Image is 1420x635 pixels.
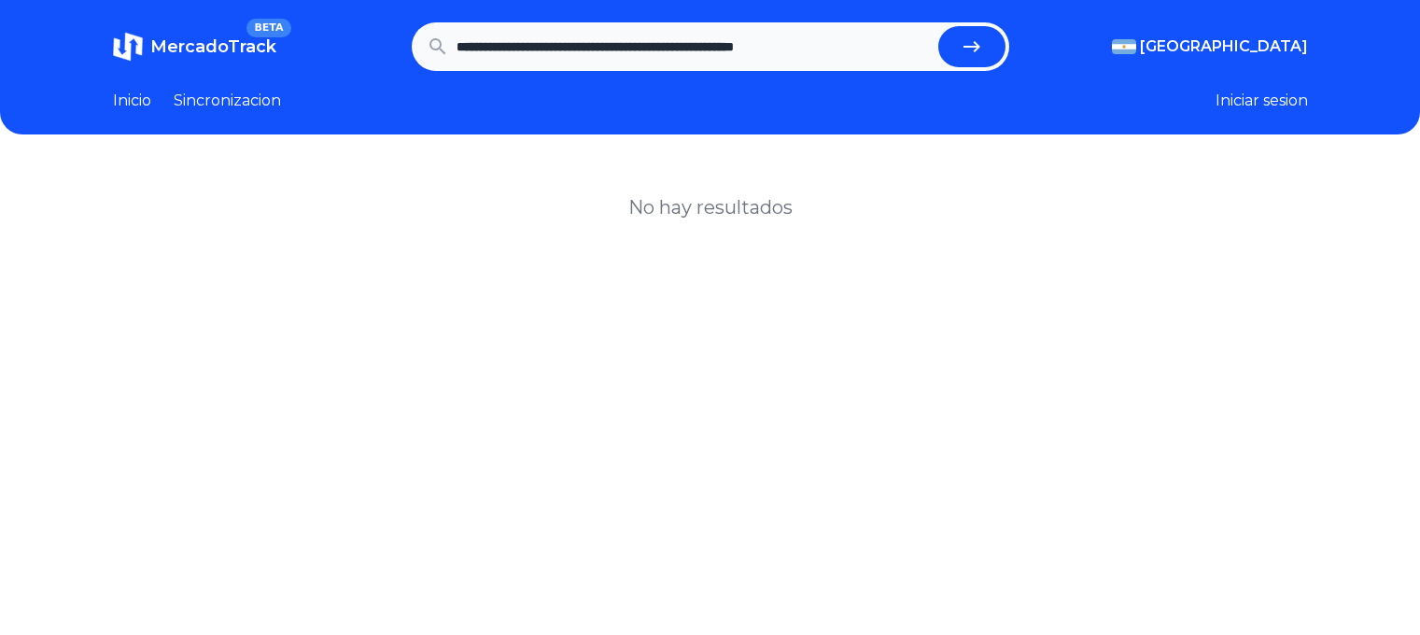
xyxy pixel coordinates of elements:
[113,32,143,62] img: MercadoTrack
[174,90,281,112] a: Sincronizacion
[1112,35,1308,58] button: [GEOGRAPHIC_DATA]
[1140,35,1308,58] span: [GEOGRAPHIC_DATA]
[1112,39,1136,54] img: Argentina
[150,36,276,57] span: MercadoTrack
[246,19,290,37] span: BETA
[628,194,793,220] h1: No hay resultados
[113,90,151,112] a: Inicio
[1216,90,1308,112] button: Iniciar sesion
[113,32,276,62] a: MercadoTrackBETA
